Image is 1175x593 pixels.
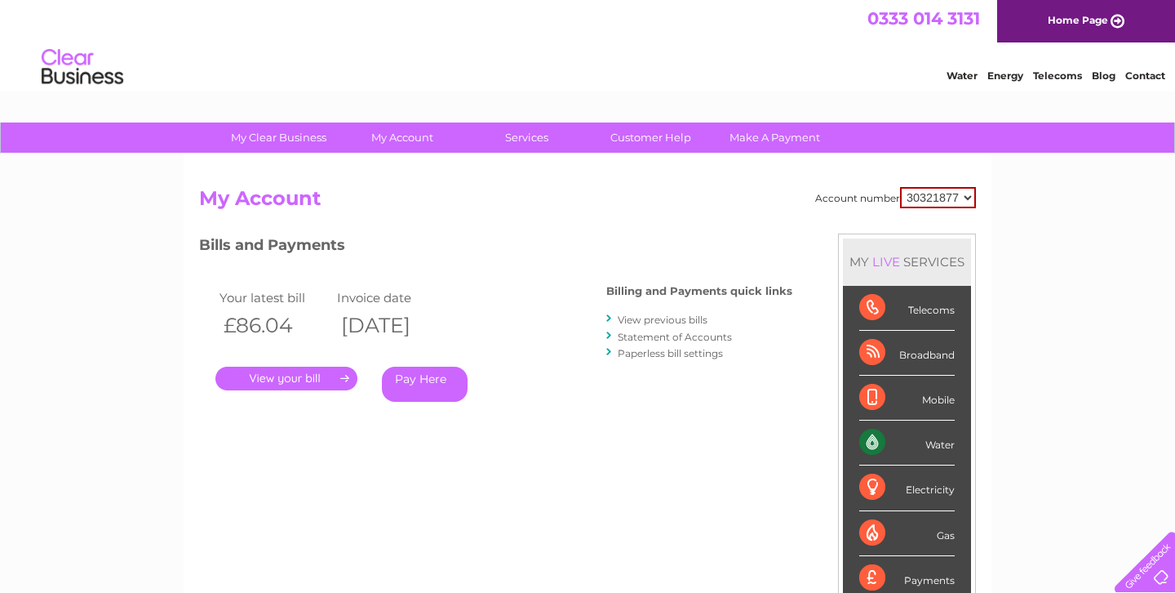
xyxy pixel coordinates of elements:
a: Paperless bill settings [618,347,723,359]
a: My Clear Business [211,123,346,153]
h2: My Account [199,187,976,218]
td: Your latest bill [215,287,333,309]
div: Clear Business is a trading name of Verastar Limited (registered in [GEOGRAPHIC_DATA] No. 3667643... [203,9,974,79]
h3: Bills and Payments [199,234,792,262]
a: Statement of Accounts [618,331,732,343]
a: Energy [987,69,1023,82]
div: Telecoms [859,286,955,331]
a: Contact [1125,69,1165,82]
a: My Account [335,123,470,153]
a: View previous bills [618,314,707,326]
a: . [215,367,357,390]
a: Services [459,123,594,153]
div: MY SERVICES [843,239,971,285]
a: Telecoms [1033,69,1082,82]
td: Invoice date [333,287,450,309]
div: Broadband [859,331,955,376]
a: Pay Here [382,367,468,402]
a: Blog [1092,69,1115,82]
img: logo.png [41,42,124,92]
a: 0333 014 3131 [867,8,980,29]
div: Electricity [859,466,955,511]
div: Gas [859,511,955,556]
th: [DATE] [333,309,450,342]
th: £86.04 [215,309,333,342]
a: Make A Payment [707,123,842,153]
h4: Billing and Payments quick links [606,285,792,297]
div: Mobile [859,376,955,421]
a: Customer Help [583,123,718,153]
a: Water [947,69,978,82]
div: LIVE [869,254,903,270]
div: Account number [815,187,976,208]
div: Water [859,421,955,466]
